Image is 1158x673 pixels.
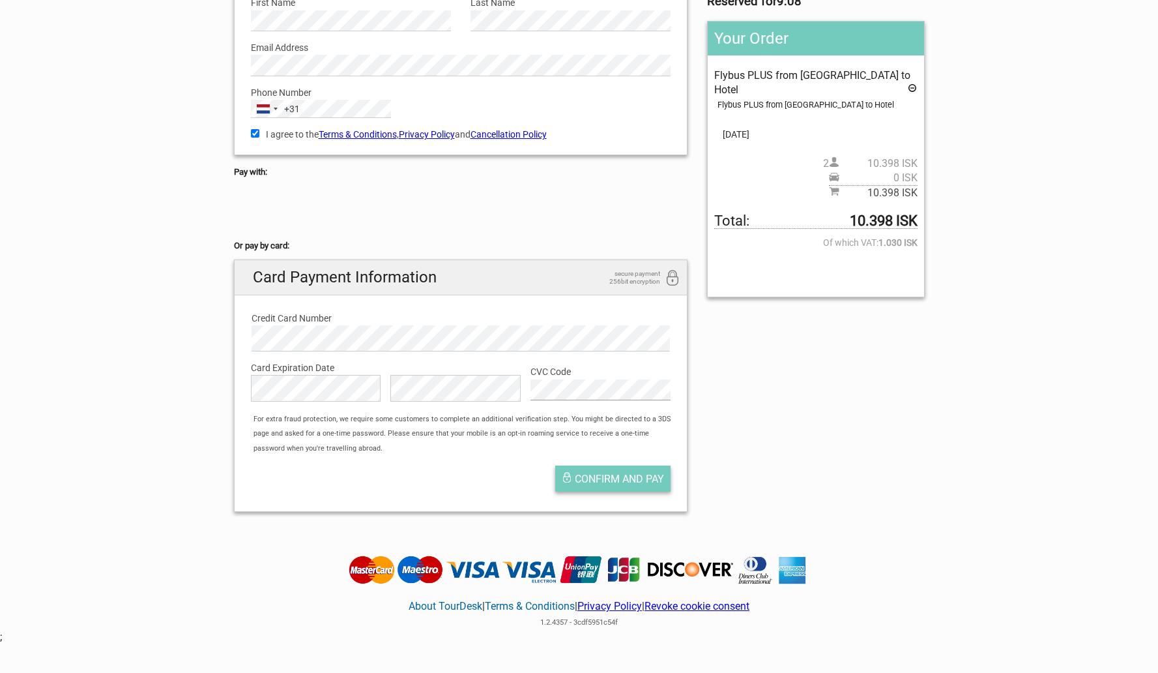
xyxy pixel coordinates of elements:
[234,239,688,253] h5: Or pay by card:
[839,157,918,171] span: 10.398 ISK
[575,473,664,485] span: Confirm and pay
[409,600,482,612] a: About TourDesk
[251,40,671,55] label: Email Address
[595,270,660,286] span: secure payment 256bit encryption
[234,165,688,179] h5: Pay with:
[714,214,917,229] span: Total to be paid
[319,129,397,140] a: Terms & Conditions
[878,235,918,250] strong: 1.030 ISK
[850,214,918,228] strong: 10.398 ISK
[530,365,671,379] label: CVC Code
[829,171,918,185] span: Pickup price
[717,98,917,112] div: Flybus PLUS from [GEOGRAPHIC_DATA] to Hotel
[714,69,910,96] span: Flybus PLUS from [GEOGRAPHIC_DATA] to Hotel
[284,102,300,116] div: +31
[577,600,642,612] a: Privacy Policy
[540,618,618,627] span: 1.2.4357 - 3cdf5951c54f
[644,600,749,612] a: Revoke cookie consent
[252,311,671,325] label: Credit Card Number
[399,129,455,140] a: Privacy Policy
[150,20,166,36] button: Open LiveChat chat widget
[714,127,917,142] span: [DATE]
[345,585,813,630] div: | | |
[823,157,918,171] span: 2 person(s)
[345,555,813,585] img: Tourdesk accepts
[829,185,918,200] span: Subtotal
[251,361,671,375] label: Card Expiration Date
[251,85,671,100] label: Phone Number
[247,412,687,456] div: For extra fraud protection, we require some customers to complete an additional verification step...
[665,270,680,288] i: 256bit encryption
[555,466,671,492] button: Confirm and pay
[252,100,300,117] button: Selected country
[18,23,147,33] p: We're away right now. Please check back later!
[251,127,671,142] label: I agree to the , and
[714,235,917,250] span: Of which VAT:
[235,260,688,295] h2: Card Payment Information
[470,129,547,140] a: Cancellation Policy
[234,196,351,222] iframe: Beveiligd frame voor betaalknop
[839,171,918,185] span: 0 ISK
[485,600,575,612] a: Terms & Conditions
[839,186,918,200] span: 10.398 ISK
[708,22,923,55] h2: Your Order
